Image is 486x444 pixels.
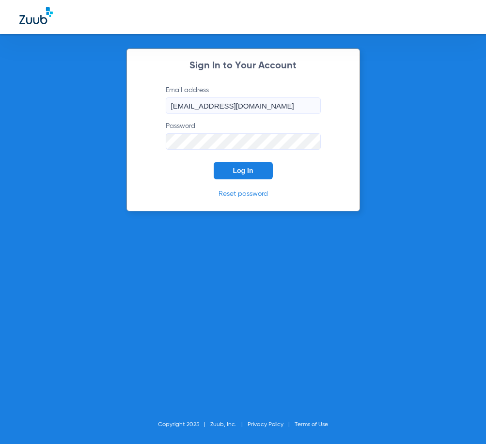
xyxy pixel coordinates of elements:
label: Password [166,121,321,150]
iframe: Chat Widget [438,397,486,444]
button: Log In [214,162,273,179]
a: Privacy Policy [248,422,283,428]
input: Password [166,133,321,150]
li: Zuub, Inc. [210,420,248,429]
label: Email address [166,85,321,114]
img: Zuub Logo [19,7,53,24]
a: Terms of Use [295,422,328,428]
input: Email address [166,97,321,114]
li: Copyright 2025 [158,420,210,429]
h2: Sign In to Your Account [151,61,335,71]
span: Log In [233,167,253,174]
a: Reset password [219,190,268,197]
